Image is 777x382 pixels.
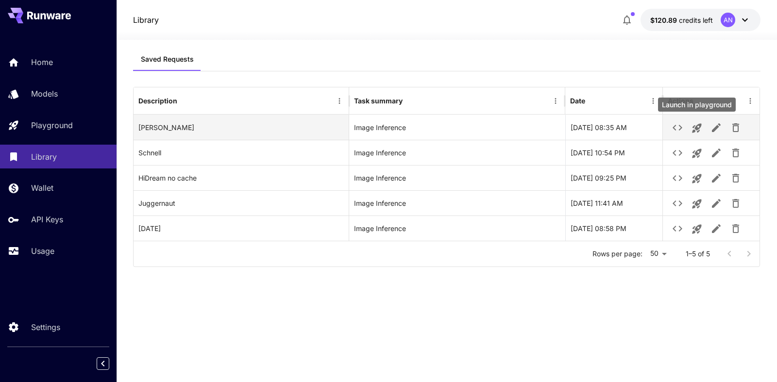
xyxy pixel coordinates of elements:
[141,55,194,64] span: Saved Requests
[31,321,60,333] p: Settings
[658,98,736,112] div: Launch in playground
[31,245,54,257] p: Usage
[565,165,662,190] div: 11-06-2025 09:25 PM
[687,169,707,188] button: Launch in playground
[354,216,560,241] div: Image Inference
[333,94,346,108] button: Menu
[668,194,687,213] button: See details
[133,14,159,26] a: Library
[354,97,403,105] div: Task summary
[743,94,757,108] button: Menu
[31,182,53,194] p: Wallet
[668,219,687,238] button: See details
[721,13,735,27] div: AN
[668,143,687,163] button: See details
[646,94,660,108] button: Menu
[686,249,710,259] p: 1–5 of 5
[97,357,109,370] button: Collapse sidebar
[31,151,57,163] p: Library
[687,194,707,214] button: Launch in playground
[31,119,73,131] p: Playground
[134,115,349,140] div: Qwen
[641,9,760,31] button: $120.89353AN
[31,88,58,100] p: Models
[565,140,662,165] div: 17-06-2025 10:54 PM
[178,94,192,108] button: Sort
[668,168,687,188] button: See details
[134,216,349,241] div: Carnival
[565,190,662,216] div: 05-06-2025 11:41 AM
[133,14,159,26] nav: breadcrumb
[565,216,662,241] div: 04-06-2025 08:58 PM
[31,56,53,68] p: Home
[679,16,713,24] span: credits left
[104,355,117,372] div: Collapse sidebar
[31,214,63,225] p: API Keys
[138,97,177,105] div: Description
[134,165,349,190] div: HiDream no cache
[650,16,679,24] span: $120.89
[687,219,707,239] button: Launch in playground
[354,166,560,190] div: Image Inference
[687,144,707,163] button: Launch in playground
[404,94,417,108] button: Sort
[586,94,600,108] button: Sort
[134,190,349,216] div: Juggernaut
[354,191,560,216] div: Image Inference
[668,118,687,137] button: See details
[565,115,662,140] div: 24-08-2025 08:35 AM
[646,247,670,261] div: 50
[134,140,349,165] div: Schnell
[354,115,560,140] div: Image Inference
[570,97,585,105] div: Date
[650,15,713,25] div: $120.89353
[354,140,560,165] div: Image Inference
[549,94,562,108] button: Menu
[592,249,642,259] p: Rows per page:
[687,118,707,138] button: Launch in playground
